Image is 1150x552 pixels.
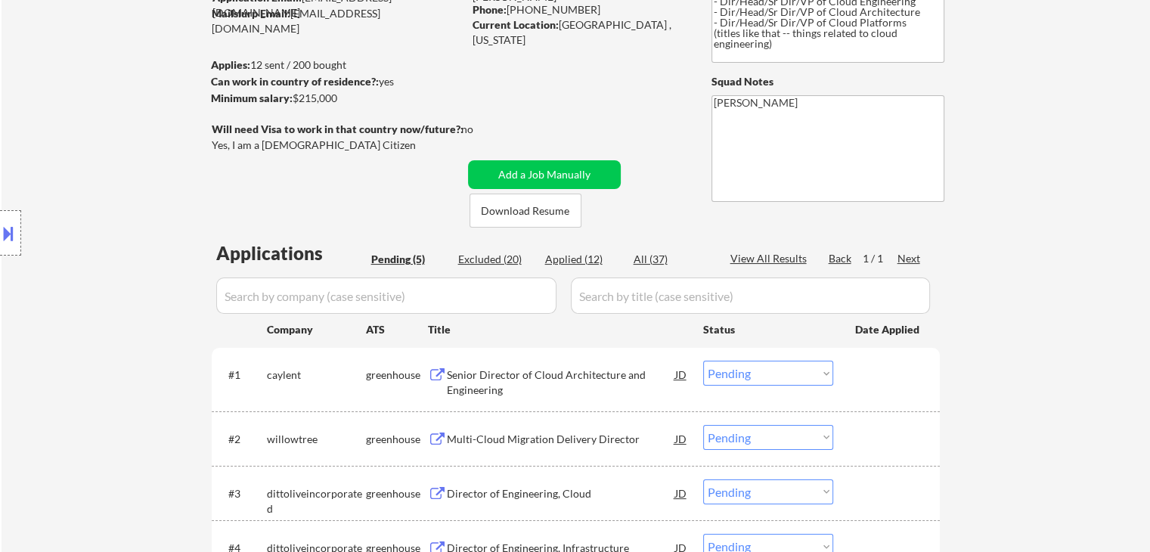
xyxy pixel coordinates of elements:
[267,432,366,447] div: willowtree
[447,432,675,447] div: Multi-Cloud Migration Delivery Director
[212,138,467,153] div: Yes, I am a [DEMOGRAPHIC_DATA] Citizen
[461,122,504,137] div: no
[829,251,853,266] div: Back
[366,322,428,337] div: ATS
[366,367,428,383] div: greenhouse
[447,367,675,397] div: Senior Director of Cloud Architecture and Engineering
[366,486,428,501] div: greenhouse
[473,3,507,16] strong: Phone:
[473,2,687,17] div: [PHONE_NUMBER]
[468,160,621,189] button: Add a Job Manually
[730,251,811,266] div: View All Results
[855,322,922,337] div: Date Applied
[212,7,290,20] strong: Mailslurp Email:
[447,486,675,501] div: Director of Engineering, Cloud
[211,75,379,88] strong: Can work in country of residence?:
[212,122,463,135] strong: Will need Visa to work in that country now/future?:
[545,252,621,267] div: Applied (12)
[211,91,293,104] strong: Minimum salary:
[674,425,689,452] div: JD
[711,74,944,89] div: Squad Notes
[211,91,463,106] div: $215,000
[634,252,709,267] div: All (37)
[228,432,255,447] div: #2
[703,315,833,343] div: Status
[216,278,556,314] input: Search by company (case sensitive)
[470,194,581,228] button: Download Resume
[366,432,428,447] div: greenhouse
[571,278,930,314] input: Search by title (case sensitive)
[216,244,366,262] div: Applications
[897,251,922,266] div: Next
[212,6,463,36] div: [EMAIL_ADDRESS][DOMAIN_NAME]
[473,18,559,31] strong: Current Location:
[428,322,689,337] div: Title
[211,74,458,89] div: yes
[674,361,689,388] div: JD
[211,58,250,71] strong: Applies:
[473,17,687,47] div: [GEOGRAPHIC_DATA] , [US_STATE]
[228,367,255,383] div: #1
[211,57,463,73] div: 12 sent / 200 bought
[267,322,366,337] div: Company
[267,486,366,516] div: dittoliveincorporated
[458,252,534,267] div: Excluded (20)
[863,251,897,266] div: 1 / 1
[228,486,255,501] div: #3
[371,252,447,267] div: Pending (5)
[267,367,366,383] div: caylent
[674,479,689,507] div: JD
